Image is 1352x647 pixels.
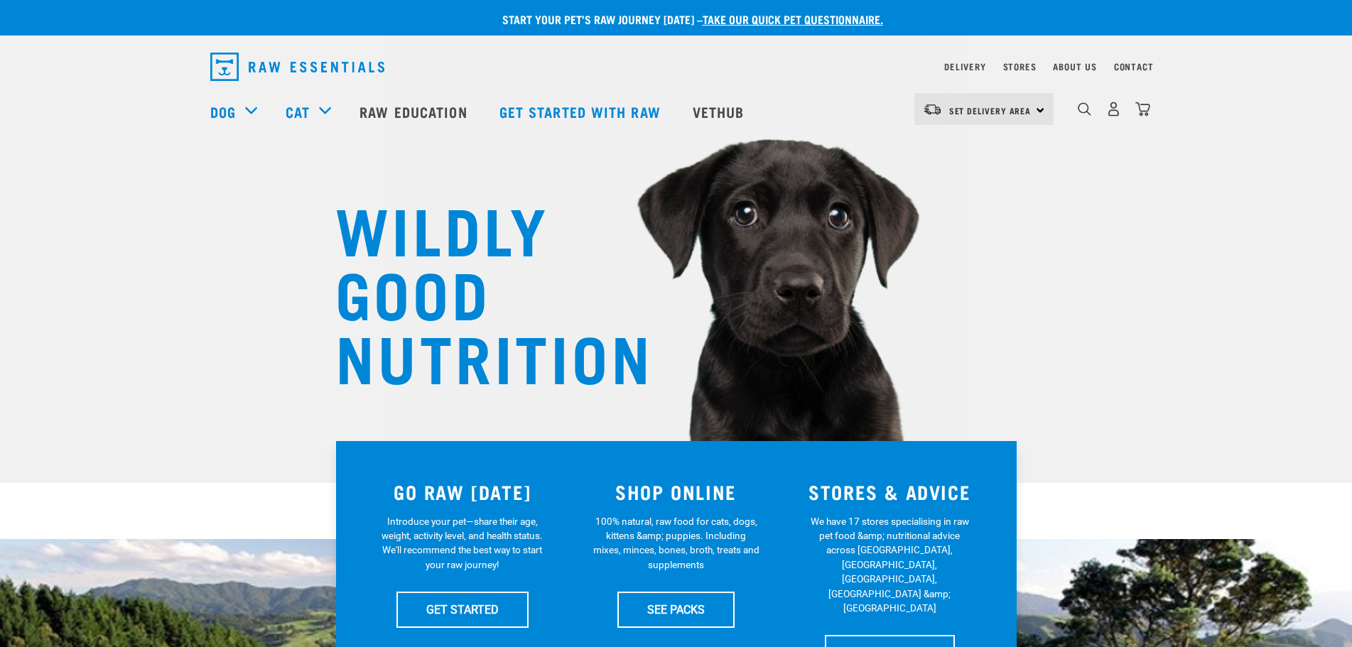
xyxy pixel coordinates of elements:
[199,47,1154,87] nav: dropdown navigation
[396,592,529,627] a: GET STARTED
[949,108,1032,113] span: Set Delivery Area
[1003,64,1037,69] a: Stores
[345,83,485,140] a: Raw Education
[210,101,236,122] a: Dog
[1135,102,1150,116] img: home-icon@2x.png
[286,101,310,122] a: Cat
[678,83,762,140] a: Vethub
[485,83,678,140] a: Get started with Raw
[617,592,735,627] a: SEE PACKS
[806,514,973,616] p: We have 17 stores specialising in raw pet food &amp; nutritional advice across [GEOGRAPHIC_DATA],...
[1053,64,1096,69] a: About Us
[703,16,883,22] a: take our quick pet questionnaire.
[1114,64,1154,69] a: Contact
[923,103,942,116] img: van-moving.png
[210,53,384,81] img: Raw Essentials Logo
[364,481,561,503] h3: GO RAW [DATE]
[944,64,985,69] a: Delivery
[1078,102,1091,116] img: home-icon-1@2x.png
[379,514,546,572] p: Introduce your pet—share their age, weight, activity level, and health status. We'll recommend th...
[593,514,759,572] p: 100% natural, raw food for cats, dogs, kittens &amp; puppies. Including mixes, minces, bones, bro...
[335,195,620,387] h1: WILDLY GOOD NUTRITION
[578,481,774,503] h3: SHOP ONLINE
[791,481,988,503] h3: STORES & ADVICE
[1106,102,1121,116] img: user.png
